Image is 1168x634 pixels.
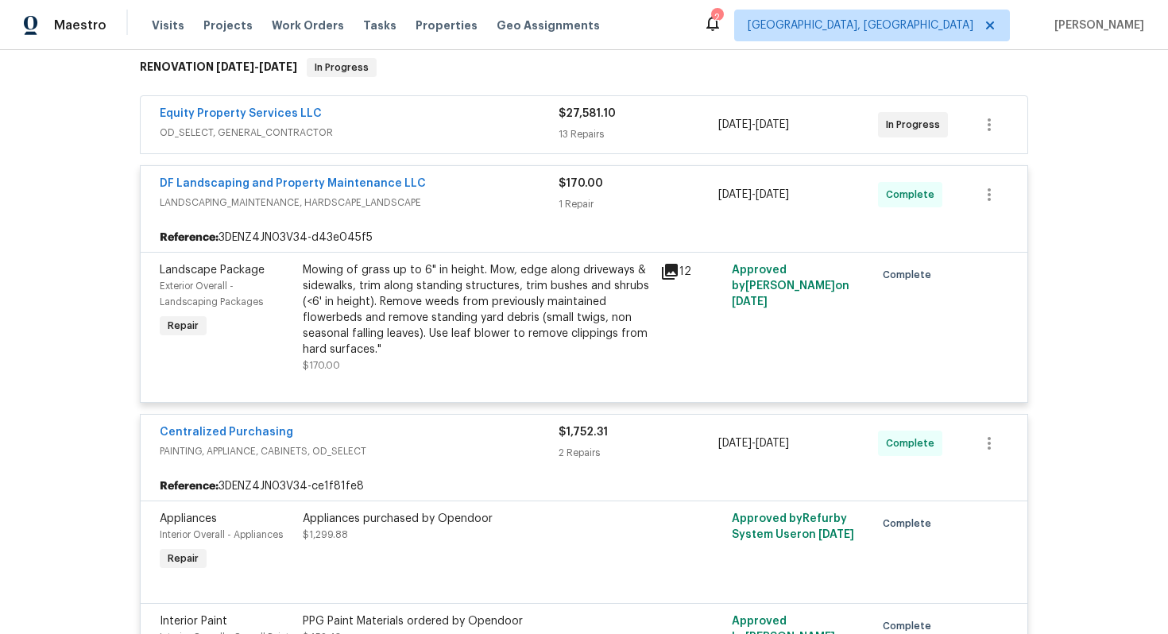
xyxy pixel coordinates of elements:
span: PAINTING, APPLIANCE, CABINETS, OD_SELECT [160,443,559,459]
div: 3DENZ4JN03V34-ce1f81fe8 [141,472,1027,501]
span: LANDSCAPING_MAINTENANCE, HARDSCAPE_LANDSCAPE [160,195,559,211]
span: [DATE] [756,189,789,200]
span: [PERSON_NAME] [1048,17,1144,33]
div: 13 Repairs [559,126,718,142]
span: [DATE] [718,189,752,200]
span: Repair [161,318,205,334]
span: Approved by [PERSON_NAME] on [732,265,849,307]
span: Interior Paint [160,616,227,627]
span: [DATE] [259,61,297,72]
span: $170.00 [559,178,603,189]
span: Tasks [363,20,396,31]
span: In Progress [308,60,375,75]
span: Projects [203,17,253,33]
a: Equity Property Services LLC [160,108,322,119]
span: [DATE] [216,61,254,72]
span: - [718,117,789,133]
span: In Progress [886,117,946,133]
a: Centralized Purchasing [160,427,293,438]
span: $1,752.31 [559,427,608,438]
span: - [718,435,789,451]
span: [GEOGRAPHIC_DATA], [GEOGRAPHIC_DATA] [748,17,973,33]
span: Properties [416,17,478,33]
span: Interior Overall - Appliances [160,530,283,539]
span: Complete [883,618,938,634]
span: - [216,61,297,72]
span: Complete [883,267,938,283]
span: Landscape Package [160,265,265,276]
span: Geo Assignments [497,17,600,33]
b: Reference: [160,478,219,494]
div: 1 Repair [559,196,718,212]
span: Complete [886,187,941,203]
span: Complete [883,516,938,532]
span: [DATE] [756,438,789,449]
div: 2 [711,10,722,25]
span: Complete [886,435,941,451]
div: 3DENZ4JN03V34-d43e045f5 [141,223,1027,252]
div: PPG Paint Materials ordered by Opendoor [303,613,651,629]
div: 12 [660,262,722,281]
span: [DATE] [818,529,854,540]
span: Maestro [54,17,106,33]
h6: RENOVATION [140,58,297,77]
span: [DATE] [718,119,752,130]
a: DF Landscaping and Property Maintenance LLC [160,178,426,189]
div: Appliances purchased by Opendoor [303,511,651,527]
span: [DATE] [732,296,768,307]
span: Work Orders [272,17,344,33]
span: [DATE] [756,119,789,130]
span: Visits [152,17,184,33]
span: - [718,187,789,203]
b: Reference: [160,230,219,245]
span: $27,581.10 [559,108,616,119]
div: Mowing of grass up to 6" in height. Mow, edge along driveways & sidewalks, trim along standing st... [303,262,651,358]
span: Appliances [160,513,217,524]
span: Exterior Overall - Landscaping Packages [160,281,263,307]
div: RENOVATION [DATE]-[DATE]In Progress [135,42,1033,93]
span: Approved by Refurby System User on [732,513,854,540]
span: OD_SELECT, GENERAL_CONTRACTOR [160,125,559,141]
span: Repair [161,551,205,566]
span: [DATE] [718,438,752,449]
span: $1,299.88 [303,530,348,539]
div: 2 Repairs [559,445,718,461]
span: $170.00 [303,361,340,370]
